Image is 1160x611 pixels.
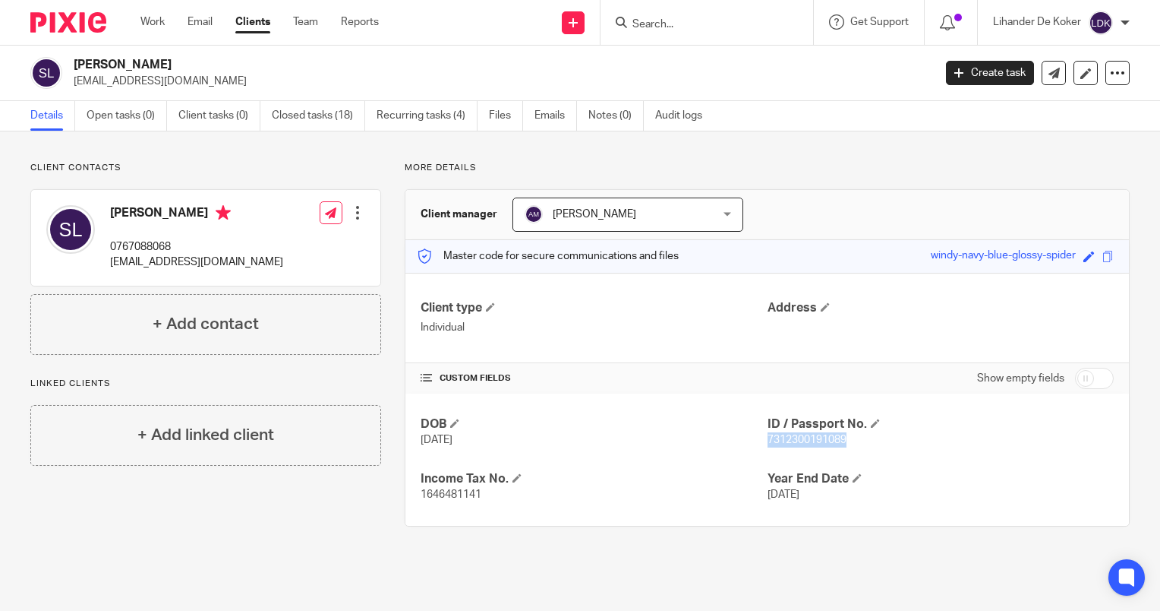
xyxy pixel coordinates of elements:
[421,416,767,432] h4: DOB
[421,207,497,222] h3: Client manager
[153,312,259,336] h4: + Add contact
[188,14,213,30] a: Email
[216,205,231,220] i: Primary
[110,255,283,270] p: [EMAIL_ADDRESS][DOMAIN_NAME]
[30,162,381,174] p: Client contacts
[768,416,1114,432] h4: ID / Passport No.
[489,101,523,131] a: Files
[140,14,165,30] a: Work
[931,248,1076,265] div: windy-navy-blue-glossy-spider
[377,101,478,131] a: Recurring tasks (4)
[525,205,543,223] img: svg%3E
[30,378,381,390] p: Linked clients
[850,17,909,27] span: Get Support
[421,489,481,500] span: 1646481141
[30,57,62,89] img: svg%3E
[178,101,260,131] a: Client tasks (0)
[293,14,318,30] a: Team
[421,435,452,445] span: [DATE]
[768,489,799,500] span: [DATE]
[421,320,767,335] p: Individual
[421,372,767,385] h4: CUSTOM FIELDS
[977,371,1064,386] label: Show empty fields
[768,300,1114,316] h4: Address
[74,57,753,73] h2: [PERSON_NAME]
[768,471,1114,487] h4: Year End Date
[87,101,167,131] a: Open tasks (0)
[46,205,95,254] img: svg%3E
[110,205,283,224] h4: [PERSON_NAME]
[137,423,274,447] h4: + Add linked client
[235,14,270,30] a: Clients
[631,18,768,32] input: Search
[1089,11,1113,35] img: svg%3E
[993,14,1081,30] p: Lihander De Koker
[534,101,577,131] a: Emails
[421,471,767,487] h4: Income Tax No.
[655,101,714,131] a: Audit logs
[341,14,379,30] a: Reports
[272,101,365,131] a: Closed tasks (18)
[30,12,106,33] img: Pixie
[74,74,923,89] p: [EMAIL_ADDRESS][DOMAIN_NAME]
[405,162,1130,174] p: More details
[421,300,767,316] h4: Client type
[30,101,75,131] a: Details
[417,249,679,264] p: Master code for secure communications and files
[946,61,1034,85] a: Create task
[553,209,636,220] span: [PERSON_NAME]
[768,435,846,445] span: 7312300191089
[110,239,283,255] p: 0767088068
[588,101,644,131] a: Notes (0)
